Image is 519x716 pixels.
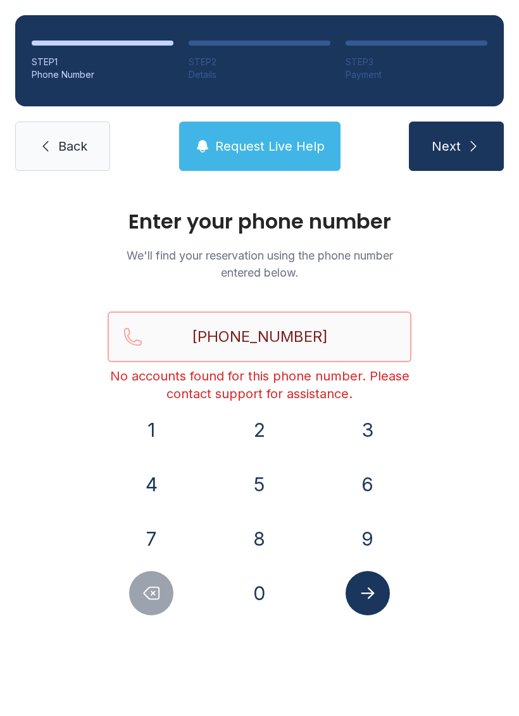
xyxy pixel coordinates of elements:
h1: Enter your phone number [108,211,411,232]
button: 7 [129,517,173,561]
div: STEP 2 [189,56,330,68]
button: 0 [237,571,282,615]
div: STEP 1 [32,56,173,68]
button: Delete number [129,571,173,615]
p: We'll find your reservation using the phone number entered below. [108,247,411,281]
button: 6 [346,462,390,506]
div: STEP 3 [346,56,487,68]
span: Request Live Help [215,137,325,155]
button: Submit lookup form [346,571,390,615]
button: 5 [237,462,282,506]
div: Details [189,68,330,81]
button: 1 [129,408,173,452]
button: 4 [129,462,173,506]
button: 2 [237,408,282,452]
input: Reservation phone number [108,311,411,362]
div: Payment [346,68,487,81]
div: Phone Number [32,68,173,81]
div: No accounts found for this phone number. Please contact support for assistance. [108,367,411,403]
button: 3 [346,408,390,452]
span: Back [58,137,87,155]
span: Next [432,137,461,155]
button: 9 [346,517,390,561]
button: 8 [237,517,282,561]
